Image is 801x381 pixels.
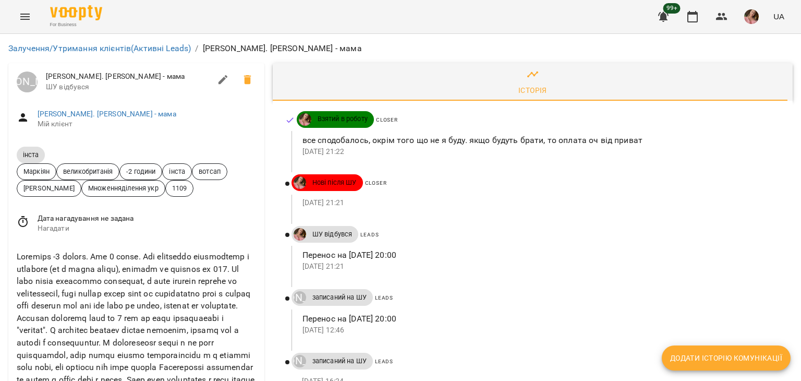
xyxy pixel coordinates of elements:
img: Voopty Logo [50,5,102,20]
span: Дата нагадування не задана [38,213,256,224]
span: інста [17,150,45,159]
span: 1109 [166,183,193,193]
p: [DATE] 21:21 [302,261,776,272]
a: ДТ Бойко Юлія\укр.мов\шч \ма\укр мова\математика https://us06web.zoom.us/j/84886035086 [292,228,306,241]
span: UA [773,11,784,22]
p: [DATE] 21:21 [302,198,776,208]
img: ДТ Бойко Юлія\укр.мов\шч \ма\укр мова\математика https://us06web.zoom.us/j/84886035086 [294,228,306,241]
span: Leads [375,295,393,301]
span: Нагадати [38,223,256,234]
p: Перенос на [DATE] 20:00 [302,249,776,261]
div: Луцук Маркіян [294,291,306,304]
a: ДТ Бойко Юлія\укр.мов\шч \ма\укр мова\математика https://us06web.zoom.us/j/84886035086 [292,176,306,189]
a: ДТ Бойко Юлія\укр.мов\шч \ма\укр мова\математика https://us06web.zoom.us/j/84886035086 [297,113,311,126]
li: / [195,42,198,55]
div: Луцук Маркіян [17,72,38,92]
span: ШУ відбувся [306,230,359,239]
span: Leads [360,232,379,237]
span: Leads [375,359,393,364]
span: ШУ відбувся [46,82,211,92]
span: Closer [365,180,387,186]
span: [PERSON_NAME] [17,183,81,193]
span: вотсап [192,166,227,176]
span: записаний на ШУ [306,356,373,366]
button: UA [769,7,788,26]
p: [DATE] 21:22 [302,147,776,157]
span: For Business [50,21,102,28]
p: [DATE] 12:46 [302,325,776,336]
span: Множенняділення укр [82,183,165,193]
div: Луцук Маркіян [294,355,306,367]
span: записаний на ШУ [306,293,373,302]
span: інста [163,166,191,176]
span: великобританія [57,166,119,176]
img: ДТ Бойко Юлія\укр.мов\шч \ма\укр мова\математика https://us06web.zoom.us/j/84886035086 [294,176,306,189]
span: Додати історію комунікації [670,352,782,364]
span: [PERSON_NAME]. [PERSON_NAME] - мама [46,72,211,82]
img: e4201cb721255180434d5b675ab1e4d4.jpg [744,9,759,24]
span: -2 години [120,166,162,176]
p: все сподобалось, окрім того що не я буду. якщо будуть брати, то оплата оч від приват [302,134,776,147]
span: 99+ [663,3,681,14]
span: Взятий в роботу [311,114,374,124]
span: Closer [376,117,398,123]
button: Додати історію комунікації [662,346,791,371]
div: Історія [518,84,547,97]
nav: breadcrumb [8,42,793,55]
p: [PERSON_NAME]. [PERSON_NAME] - мама [203,42,362,55]
a: [PERSON_NAME]. [PERSON_NAME] - мама [38,110,176,118]
p: Перенос на [DATE] 20:00 [302,313,776,325]
span: Маркіян [17,166,56,176]
span: Мій клієнт [38,119,256,129]
img: ДТ Бойко Юлія\укр.мов\шч \ма\укр мова\математика https://us06web.zoom.us/j/84886035086 [299,113,311,126]
a: [PERSON_NAME] [17,72,38,92]
a: [PERSON_NAME] [292,291,306,304]
button: Menu [13,4,38,29]
a: [PERSON_NAME] [292,355,306,367]
span: Нові після ШУ [306,178,363,187]
a: Залучення/Утримання клієнтів(Активні Leads) [8,43,191,53]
